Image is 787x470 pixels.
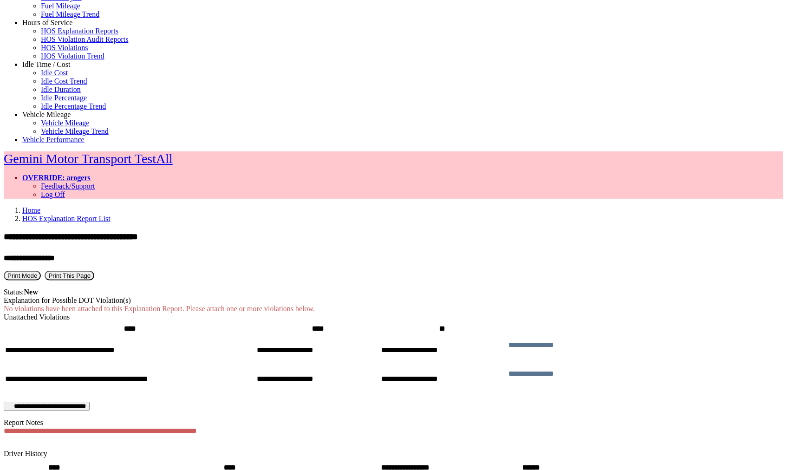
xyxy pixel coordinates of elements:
strong: New [24,288,38,296]
a: HOS Explanation Reports [41,27,118,35]
a: Idle Duration [41,85,81,93]
div: Driver History [4,450,783,458]
a: Idle Time / Cost [22,60,71,68]
a: HOS Violation Trend [41,52,104,60]
a: Fuel Mileage Trend [41,10,99,18]
a: Idle Percentage Trend [41,102,106,110]
a: Idle Cost [41,69,68,77]
a: Idle Percentage [41,94,87,102]
a: Log Off [41,190,65,198]
div: Explanation for Possible DOT Violation(s) [4,296,783,305]
a: HOS Violation Audit Reports [41,35,129,43]
a: HOS Violations [41,44,88,52]
a: Hours of Service [22,19,72,26]
a: HOS Explanation Report List [22,215,111,222]
a: Vehicle Mileage [22,111,71,118]
a: OVERRIDE: arogers [22,174,91,182]
a: Gemini Motor Transport TestAll [4,151,173,166]
a: Feedback/Support [41,182,95,190]
a: Idle Cost Trend [41,77,87,85]
div: Unattached Violations [4,313,783,321]
span: No violations have been attached to this Explanation Report. Please attach one or more violations... [4,305,315,313]
a: Home [22,206,40,214]
div: Report Notes [4,418,783,427]
button: Print This Page [45,271,94,281]
a: Vehicle Performance [22,136,85,144]
div: Status: [4,288,783,296]
a: Vehicle Mileage Trend [41,127,109,135]
a: Fuel Mileage [41,2,80,10]
button: Print Mode [4,271,41,281]
a: Vehicle Mileage [41,119,89,127]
